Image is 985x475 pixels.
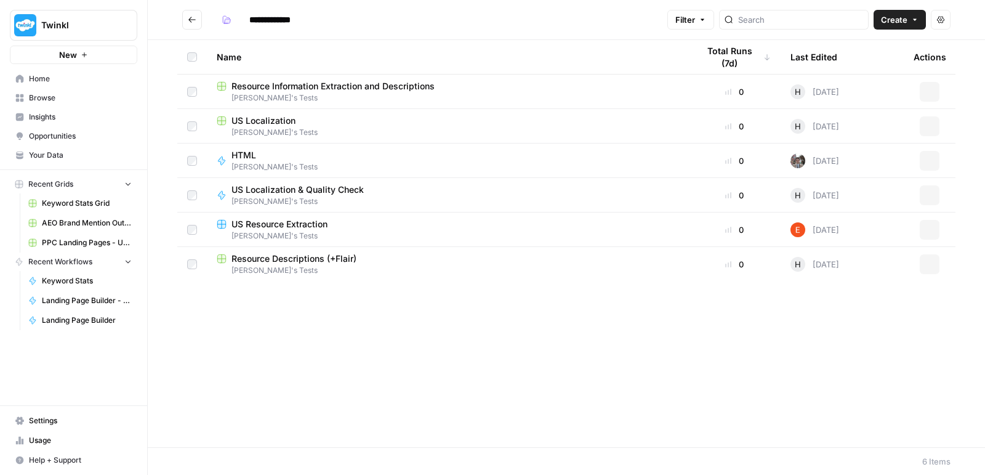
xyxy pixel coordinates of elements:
[217,184,678,207] a: US Localization & Quality Check[PERSON_NAME]'s Tests
[217,80,678,104] a: Resource Information Extraction and Descriptions[PERSON_NAME]'s Tests
[874,10,926,30] button: Create
[23,311,137,330] a: Landing Page Builder
[217,149,678,173] a: HTML[PERSON_NAME]'s Tests
[42,295,132,306] span: Landing Page Builder - Alt 1
[790,257,839,272] div: [DATE]
[29,435,132,446] span: Usage
[698,86,771,98] div: 0
[29,73,132,84] span: Home
[42,237,132,248] span: PPC Landing Pages - US 10 09 25
[41,19,116,31] span: Twinkl
[795,86,801,98] span: H
[795,189,801,201] span: H
[217,265,678,276] span: [PERSON_NAME]'s Tests
[790,40,837,74] div: Last Edited
[667,10,714,30] button: Filter
[790,153,839,168] div: [DATE]
[795,120,801,132] span: H
[698,189,771,201] div: 0
[14,14,36,36] img: Twinkl Logo
[217,127,678,138] span: [PERSON_NAME]'s Tests
[10,10,137,41] button: Workspace: Twinkl
[231,149,308,161] span: HTML
[10,411,137,431] a: Settings
[738,14,863,26] input: Search
[698,40,771,74] div: Total Runs (7d)
[698,258,771,270] div: 0
[231,196,374,207] span: [PERSON_NAME]'s Tests
[698,155,771,167] div: 0
[10,145,137,165] a: Your Data
[42,198,132,209] span: Keyword Stats Grid
[217,40,678,74] div: Name
[59,49,77,61] span: New
[42,217,132,229] span: AEO Brand Mention Outreach
[231,115,295,127] span: US Localization
[29,131,132,142] span: Opportunities
[42,315,132,326] span: Landing Page Builder
[790,84,839,99] div: [DATE]
[10,450,137,470] button: Help + Support
[790,153,805,168] img: a2mlt6f1nb2jhzcjxsuraj5rj4vi
[42,275,132,286] span: Keyword Stats
[231,253,356,265] span: Resource Descriptions (+Flair)
[790,222,805,237] img: 8y9pl6iujm21he1dbx14kgzmrglr
[23,213,137,233] a: AEO Brand Mention Outreach
[675,14,695,26] span: Filter
[28,179,73,190] span: Recent Grids
[217,253,678,276] a: Resource Descriptions (+Flair)[PERSON_NAME]'s Tests
[29,92,132,104] span: Browse
[790,188,839,203] div: [DATE]
[231,161,318,173] span: [PERSON_NAME]'s Tests
[231,80,435,92] span: Resource Information Extraction and Descriptions
[182,10,202,30] button: Go back
[217,92,678,104] span: [PERSON_NAME]'s Tests
[10,431,137,450] a: Usage
[29,455,132,466] span: Help + Support
[10,253,137,271] button: Recent Workflows
[29,150,132,161] span: Your Data
[231,184,364,196] span: US Localization & Quality Check
[10,175,137,193] button: Recent Grids
[10,46,137,64] button: New
[790,222,839,237] div: [DATE]
[29,112,132,123] span: Insights
[23,291,137,311] a: Landing Page Builder - Alt 1
[217,218,678,242] a: US Resource Extraction[PERSON_NAME]'s Tests
[10,107,137,127] a: Insights
[795,258,801,270] span: H
[10,88,137,108] a: Browse
[10,69,137,89] a: Home
[698,224,771,236] div: 0
[23,271,137,291] a: Keyword Stats
[790,119,839,134] div: [DATE]
[28,256,92,267] span: Recent Workflows
[914,40,946,74] div: Actions
[10,126,137,146] a: Opportunities
[881,14,907,26] span: Create
[922,455,951,468] div: 6 Items
[23,193,137,213] a: Keyword Stats Grid
[29,415,132,426] span: Settings
[217,115,678,138] a: US Localization[PERSON_NAME]'s Tests
[698,120,771,132] div: 0
[217,230,678,242] span: [PERSON_NAME]'s Tests
[23,233,137,253] a: PPC Landing Pages - US 10 09 25
[231,218,328,230] span: US Resource Extraction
